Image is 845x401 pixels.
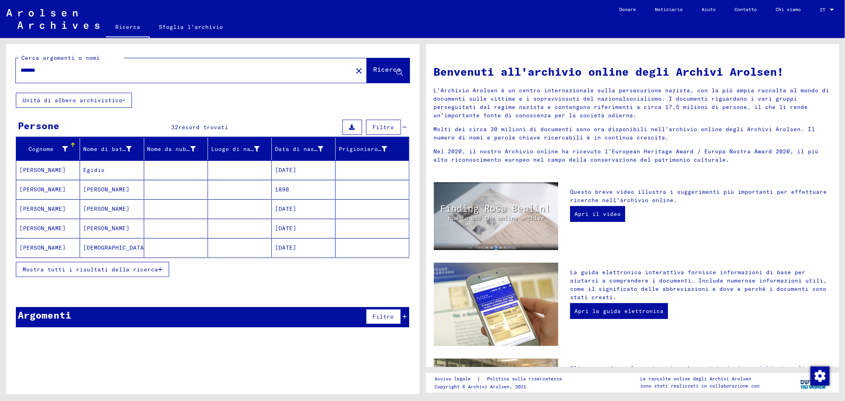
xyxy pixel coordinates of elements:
font: Egidio [83,166,105,174]
img: Arolsen_neg.svg [6,9,99,29]
a: Ricerca [106,17,150,38]
mat-header-cell: Nome da nubile [144,138,208,160]
font: Nome di battesimo [83,145,144,153]
a: Apri il video [570,206,625,222]
font: [PERSON_NAME] [83,225,130,232]
font: Cognome [29,145,53,153]
font: | [477,375,481,382]
mat-header-cell: Data di nascita [272,138,336,160]
font: Sfoglia l'archivio [159,23,223,31]
mat-header-cell: Luogo di nascita [208,138,272,160]
font: Apri il video [574,210,621,218]
font: L'Archivio Arolsen è un centro internazionale sulla persecuzione nazista, con la più ampia raccol... [434,87,830,119]
font: Le raccolte online degli Archivi Arolsen [640,376,751,382]
mat-header-cell: Nome di battesimo [80,138,144,160]
font: [PERSON_NAME] [19,225,66,232]
img: video.jpg [434,182,558,250]
div: Cognome [19,143,80,155]
font: [DATE] [275,205,296,212]
div: Modifica consenso [810,366,829,385]
a: Avviso legale [435,375,477,383]
font: [PERSON_NAME] [19,166,66,174]
a: Apri la guida elettronica [570,303,668,319]
button: Filtro [366,120,401,135]
font: [PERSON_NAME] [83,186,130,193]
font: Notiziario [655,6,683,12]
font: 1898 [275,186,289,193]
font: Donare [619,6,636,12]
mat-header-cell: Cognome [16,138,80,160]
mat-icon: close [354,66,364,76]
font: Mostra tutti i risultati della ricerca [23,266,158,273]
font: Filtro [373,124,394,131]
font: Aiuto [702,6,715,12]
a: Sfoglia l'archivio [150,17,233,36]
font: [PERSON_NAME] [19,205,66,212]
font: Contatto [734,6,757,12]
font: Molti dei circa 30 milioni di documenti sono ora disponibili nell'archivio online degli Archivi A... [434,126,815,141]
font: Apri la guida elettronica [574,307,664,315]
a: Politica sulla riservatezza [481,375,571,383]
div: Nome da nubile [147,143,208,155]
font: Persone [18,120,59,132]
font: 32 [171,124,178,131]
font: [DATE] [275,225,296,232]
font: Ricerca [115,23,140,31]
font: Nel 2020, il nostro Archivio online ha ricevuto l'European Heritage Award / Europa Nostra Award 2... [434,148,819,163]
font: Nome da nubile [147,145,197,153]
button: Mostra tutti i risultati della ricerca [16,262,169,277]
div: Data di nascita [275,143,335,155]
div: Nome di battesimo [83,143,143,155]
font: Avviso legale [435,376,471,382]
button: Ricerca [367,58,410,83]
font: Oltre a condurre le vostre ricerche, potete inviare richieste agli Archivi Arolsen. Non tutti i d... [570,365,830,397]
font: record trovati [178,124,228,131]
img: yv_logo.png [799,372,828,392]
font: Copyright © Archivi Arolsen, 2021 [435,384,526,390]
font: Filtro [373,313,394,320]
font: Luogo di nascita [211,145,268,153]
img: Modifica consenso [811,367,830,386]
font: Politica sulla riservatezza [487,376,562,382]
font: [DEMOGRAPHIC_DATA] [83,244,147,251]
font: Unità di albero archivistico [23,97,122,104]
font: Prigioniero n. [339,145,389,153]
font: sono stati realizzati in collaborazione con [640,383,759,389]
button: Chiaro [351,63,367,78]
font: IT [820,7,825,13]
font: Ricerca [374,65,401,73]
button: Unità di albero archivistico [16,93,132,108]
button: Filtro [366,309,401,324]
font: La guida elettronica interattiva fornisce informazioni di base per aiutarvi a comprendere i docum... [570,269,827,301]
font: Argomenti [18,309,71,321]
div: Luogo di nascita [211,143,271,155]
img: eguide.jpg [434,263,558,346]
font: Questo breve video illustra i suggerimenti più importanti per effettuare ricerche nell'archivio o... [570,188,827,204]
font: Benvenuti all'archivio online degli Archivi Arolsen! [434,65,784,78]
font: Chi siamo [776,6,801,12]
font: Data di nascita [275,145,328,153]
font: Cerca argomenti o nomi [21,54,100,61]
font: [PERSON_NAME] [19,244,66,251]
div: Prigioniero n. [339,143,399,155]
font: [PERSON_NAME] [19,186,66,193]
font: [DATE] [275,244,296,251]
font: [DATE] [275,166,296,174]
font: [PERSON_NAME] [83,205,130,212]
mat-header-cell: Prigioniero n. [336,138,408,160]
